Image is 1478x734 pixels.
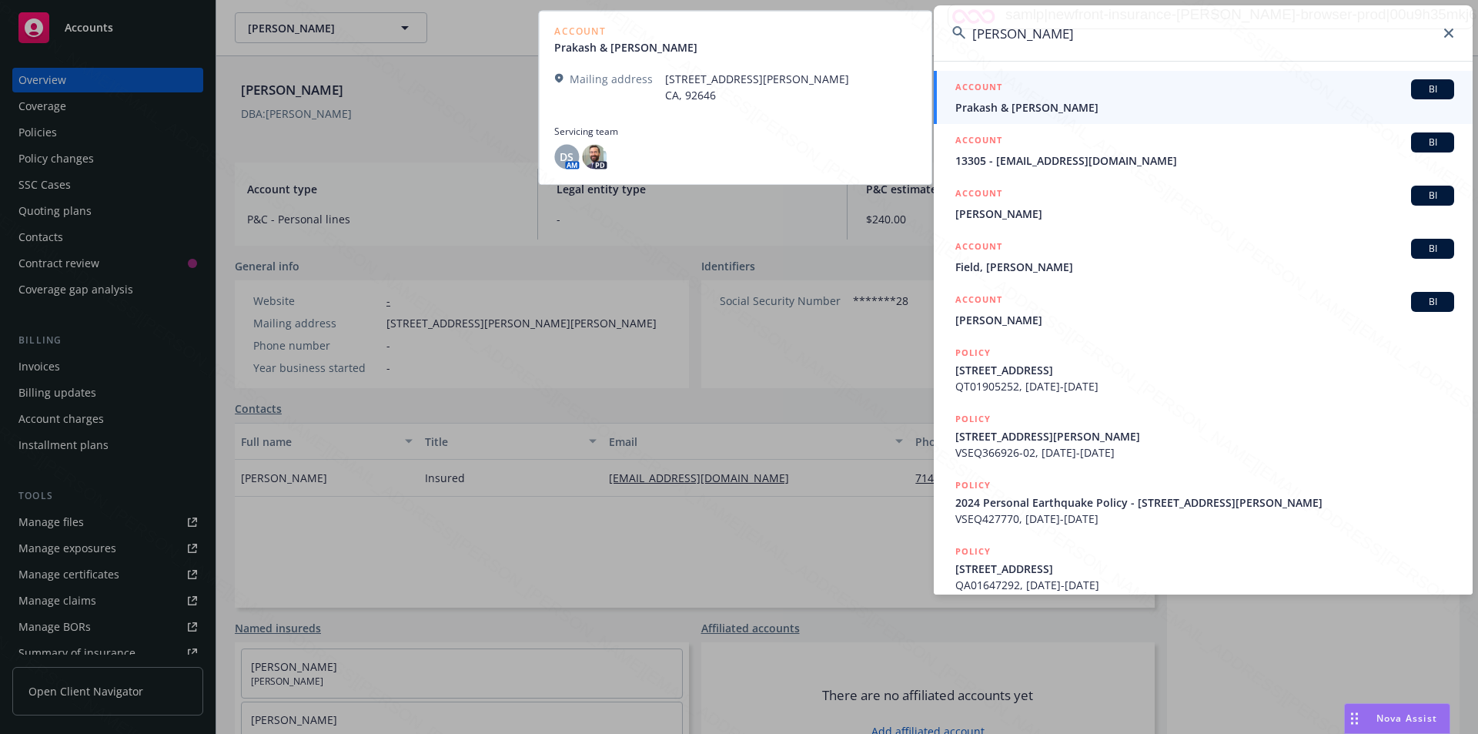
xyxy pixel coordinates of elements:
span: Prakash & [PERSON_NAME] [955,99,1454,116]
input: Search... [934,5,1473,61]
span: 13305 - [EMAIL_ADDRESS][DOMAIN_NAME] [955,152,1454,169]
h5: POLICY [955,544,991,559]
span: VSEQ427770, [DATE]-[DATE] [955,511,1454,527]
a: POLICY[STREET_ADDRESS]QT01905252, [DATE]-[DATE] [934,337,1473,403]
span: BI [1417,189,1448,203]
h5: ACCOUNT [955,239,1002,257]
span: QT01905252, [DATE]-[DATE] [955,378,1454,394]
span: BI [1417,136,1448,149]
a: POLICY2024 Personal Earthquake Policy - [STREET_ADDRESS][PERSON_NAME]VSEQ427770, [DATE]-[DATE] [934,469,1473,535]
h5: ACCOUNT [955,292,1002,310]
a: POLICY[STREET_ADDRESS]QA01647292, [DATE]-[DATE] [934,535,1473,602]
a: ACCOUNTBI13305 - [EMAIL_ADDRESS][DOMAIN_NAME] [934,124,1473,177]
span: [STREET_ADDRESS][PERSON_NAME] [955,428,1454,444]
button: Nova Assist [1344,703,1450,734]
span: [STREET_ADDRESS] [955,561,1454,577]
span: QA01647292, [DATE]-[DATE] [955,577,1454,593]
span: BI [1417,295,1448,309]
h5: POLICY [955,411,991,427]
h5: ACCOUNT [955,132,1002,151]
span: Nova Assist [1376,712,1437,725]
a: ACCOUNTBIField, [PERSON_NAME] [934,230,1473,283]
a: ACCOUNTBIPrakash & [PERSON_NAME] [934,71,1473,124]
span: [STREET_ADDRESS] [955,362,1454,378]
span: VSEQ366926-02, [DATE]-[DATE] [955,444,1454,461]
a: ACCOUNTBI[PERSON_NAME] [934,283,1473,337]
div: Drag to move [1345,704,1364,733]
span: 2024 Personal Earthquake Policy - [STREET_ADDRESS][PERSON_NAME] [955,494,1454,511]
h5: ACCOUNT [955,186,1002,204]
h5: POLICY [955,345,991,360]
span: [PERSON_NAME] [955,206,1454,222]
span: BI [1417,82,1448,96]
a: POLICY[STREET_ADDRESS][PERSON_NAME]VSEQ366926-02, [DATE]-[DATE] [934,403,1473,469]
span: Field, [PERSON_NAME] [955,259,1454,275]
h5: ACCOUNT [955,79,1002,98]
h5: POLICY [955,478,991,493]
a: ACCOUNTBI[PERSON_NAME] [934,177,1473,230]
span: [PERSON_NAME] [955,312,1454,328]
span: BI [1417,242,1448,256]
